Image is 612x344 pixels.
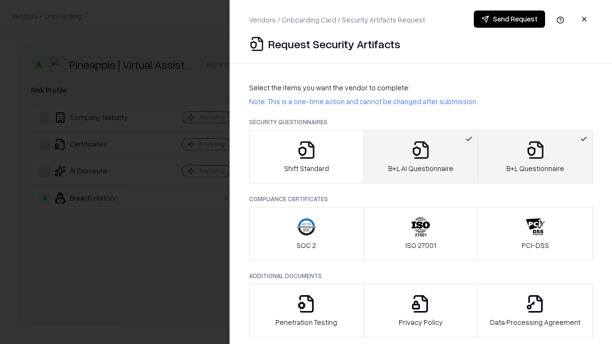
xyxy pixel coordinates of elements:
[249,118,593,126] p: Security Questionnaires
[275,317,337,327] p: Penetration Testing
[506,163,564,173] p: B+L Questionnaire
[363,284,479,337] button: Privacy Policy
[249,97,593,107] p: Note: This is a one-time action and cannot be changed after submission.
[249,130,364,183] button: Shift Standard
[399,317,443,327] p: Privacy Policy
[478,207,593,260] button: PCI-DSS
[363,130,479,183] button: B+L AI Questionnaire
[522,240,549,250] p: PCI-DSS
[284,163,329,173] p: Shift Standard
[249,83,593,93] p: Select the items you want the vendor to complete:
[268,36,400,52] p: Request Security Artifacts
[249,207,364,260] button: SOC 2
[388,163,453,173] p: B+L AI Questionnaire
[474,11,545,28] button: Send Request
[249,284,364,337] button: Penetration Testing
[249,15,425,25] p: Vendors / Onboarding Card / Security Artifacts Request
[478,284,593,337] button: Data Processing Agreement
[405,240,436,250] p: ISO 27001
[490,317,580,327] p: Data Processing Agreement
[478,130,593,183] button: B+L Questionnaire
[249,272,593,280] p: Additional Documents
[249,195,593,203] p: Compliance Certificates
[363,207,479,260] button: ISO 27001
[296,240,316,250] p: SOC 2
